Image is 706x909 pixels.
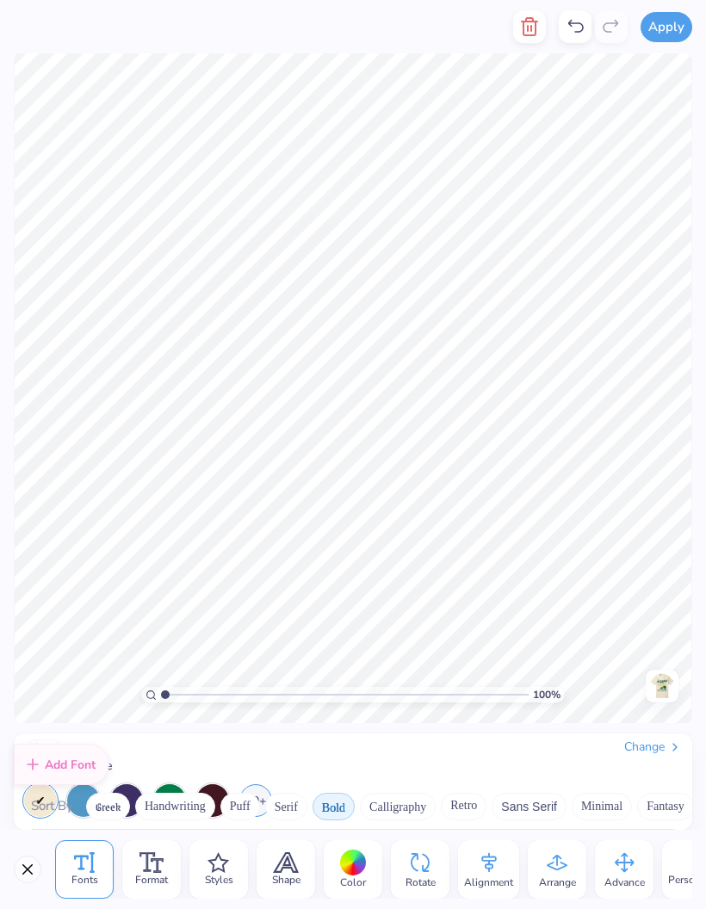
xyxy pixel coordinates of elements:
div: Change [624,739,682,755]
span: Advance [604,875,645,889]
button: Serif [265,793,307,820]
button: Fantasy [637,793,694,820]
span: 100 % [533,687,560,702]
span: Shape [272,873,300,887]
button: Greek [86,793,130,820]
button: Minimal [572,793,632,820]
button: Puff [220,793,260,820]
span: Sort By [31,797,73,814]
button: Close [14,856,41,883]
span: Arrange [539,875,576,889]
span: Format [135,873,168,887]
button: Sans Serif [492,793,567,820]
button: Handwriting [135,793,215,820]
span: Alignment [464,875,513,889]
span: Rotate [406,875,436,889]
span: Fonts [71,873,98,887]
span: Styles [205,873,233,887]
img: Front [648,672,676,700]
div: Add Font [14,744,109,785]
input: Search [27,829,679,863]
button: Retro [441,793,486,820]
span: Color [340,875,366,889]
button: Apply [641,12,692,42]
button: Bold [313,793,355,820]
span: 4.5 [28,739,60,755]
button: Calligraphy [360,793,436,820]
